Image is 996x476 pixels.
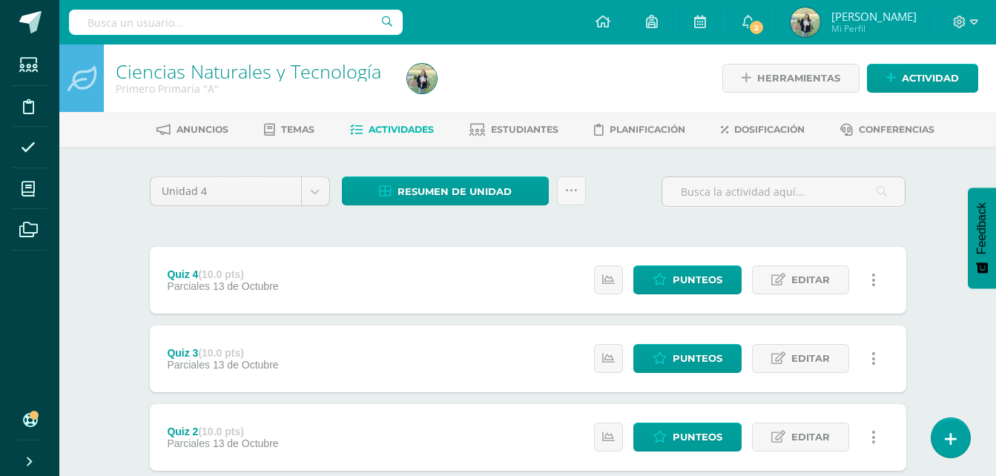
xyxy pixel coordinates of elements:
a: Unidad 4 [151,177,329,205]
a: Resumen de unidad [342,176,549,205]
span: Editar [791,423,830,451]
div: Primero Primaria 'A' [116,82,389,96]
span: Resumen de unidad [398,178,512,205]
span: Punteos [673,345,722,372]
span: Mi Perfil [831,22,917,35]
a: Planificación [594,118,685,142]
span: Parciales [167,359,210,371]
strong: (10.0 pts) [198,347,243,359]
span: Parciales [167,280,210,292]
a: Herramientas [722,64,860,93]
button: Feedback - Mostrar encuesta [968,188,996,288]
div: Quiz 3 [167,347,278,359]
a: Conferencias [840,118,934,142]
strong: (10.0 pts) [198,268,243,280]
span: 2 [748,19,765,36]
input: Busca la actividad aquí... [662,177,905,206]
img: 8cc08a1ddbd8fc3ff39d803d9af12710.png [407,64,437,93]
span: Estudiantes [491,124,558,135]
span: 13 de Octubre [213,437,279,449]
span: Unidad 4 [162,177,290,205]
span: Actividades [369,124,434,135]
span: Dosificación [734,124,805,135]
span: Punteos [673,423,722,451]
span: Feedback [975,202,989,254]
span: Punteos [673,266,722,294]
span: 13 de Octubre [213,359,279,371]
span: Actividad [902,65,959,92]
a: Punteos [633,423,742,452]
a: Temas [264,118,314,142]
span: Anuncios [177,124,228,135]
a: Estudiantes [469,118,558,142]
a: Actividad [867,64,978,93]
span: Temas [281,124,314,135]
a: Punteos [633,344,742,373]
a: Actividades [350,118,434,142]
h1: Ciencias Naturales y Tecnología [116,61,389,82]
a: Anuncios [156,118,228,142]
a: Dosificación [721,118,805,142]
span: Planificación [610,124,685,135]
input: Busca un usuario... [69,10,403,35]
img: 8cc08a1ddbd8fc3ff39d803d9af12710.png [791,7,820,37]
span: Editar [791,345,830,372]
a: Punteos [633,265,742,294]
a: Ciencias Naturales y Tecnología [116,59,381,84]
strong: (10.0 pts) [198,426,243,437]
div: Quiz 4 [167,268,278,280]
span: Parciales [167,437,210,449]
span: Conferencias [859,124,934,135]
span: [PERSON_NAME] [831,9,917,24]
span: Herramientas [757,65,840,92]
span: 13 de Octubre [213,280,279,292]
div: Quiz 2 [167,426,278,437]
span: Editar [791,266,830,294]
